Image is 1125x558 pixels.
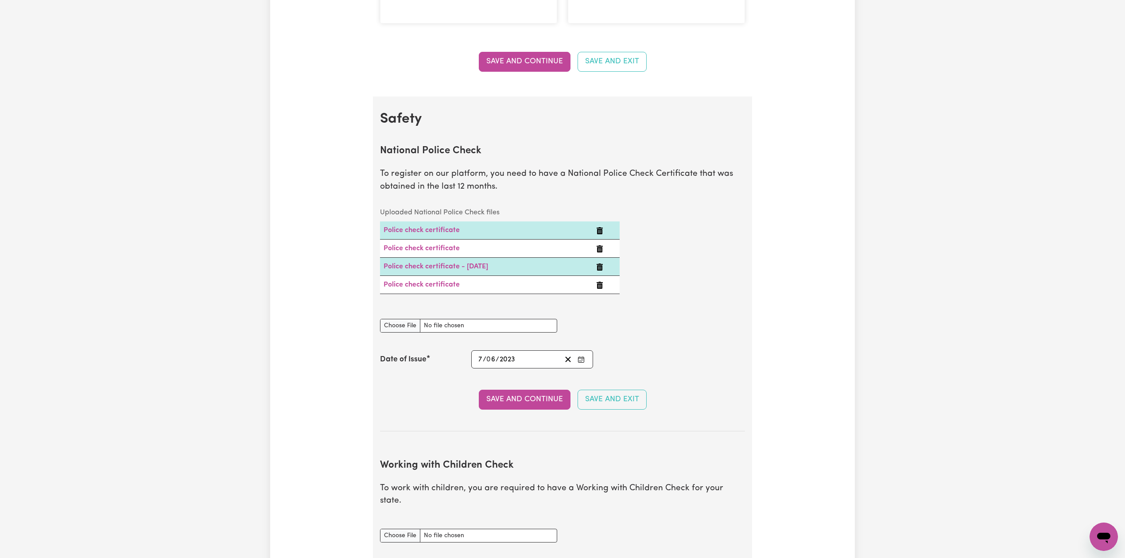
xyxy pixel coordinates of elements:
[380,354,427,365] label: Date of Issue
[596,243,603,254] button: Delete Police check certificate
[578,390,647,409] button: Save and Exit
[499,353,516,365] input: ----
[380,168,745,194] p: To register on our platform, you need to have a National Police Check Certificate that was obtain...
[380,145,745,157] h2: National Police Check
[380,460,745,472] h2: Working with Children Check
[380,204,620,221] caption: Uploaded National Police Check files
[575,353,587,365] button: Enter the Date of Issue of your National Police Check
[1090,523,1118,551] iframe: Button to launch messaging window
[561,353,575,365] button: Clear date
[479,52,570,71] button: Save and Continue
[479,390,570,409] button: Save and Continue
[596,279,603,290] button: Delete Police check certificate
[478,353,483,365] input: --
[486,356,491,363] span: 0
[578,52,647,71] button: Save and Exit
[384,227,460,234] a: Police check certificate
[384,245,460,252] a: Police check certificate
[380,111,745,128] h2: Safety
[596,225,603,236] button: Delete Police check certificate
[483,356,486,364] span: /
[380,482,745,508] p: To work with children, you are required to have a Working with Children Check for your state.
[596,261,603,272] button: Delete Police check certificate - 2023-06-15
[384,263,488,270] a: Police check certificate - [DATE]
[487,353,496,365] input: --
[384,281,460,288] a: Police check certificate
[496,356,499,364] span: /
